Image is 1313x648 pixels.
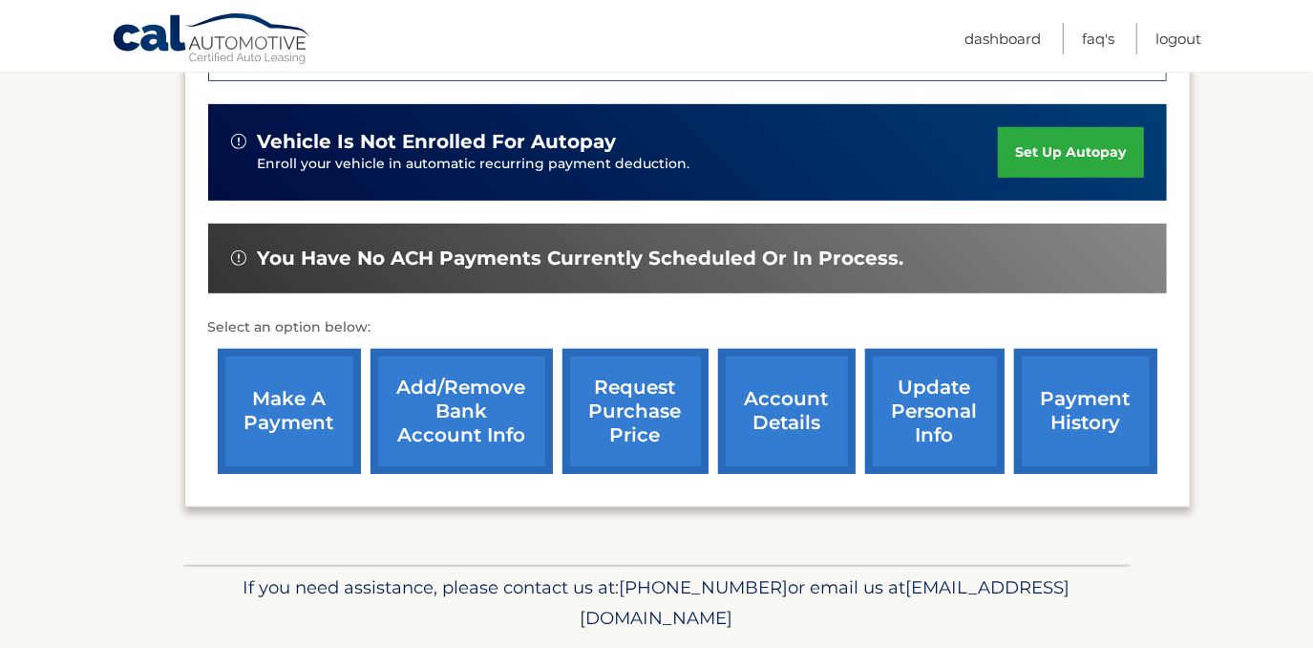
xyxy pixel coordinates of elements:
[1014,349,1157,474] a: payment history
[620,576,789,598] span: [PHONE_NUMBER]
[197,572,1117,634] p: If you need assistance, please contact us at: or email us at
[231,250,246,266] img: alert-white.svg
[208,316,1167,339] p: Select an option below:
[112,12,312,68] a: Cal Automotive
[562,349,709,474] a: request purchase price
[964,23,1041,54] a: Dashboard
[998,127,1143,178] a: set up autopay
[1082,23,1114,54] a: FAQ's
[865,349,1005,474] a: update personal info
[1155,23,1201,54] a: Logout
[371,349,553,474] a: Add/Remove bank account info
[231,134,246,149] img: alert-white.svg
[258,130,617,154] span: vehicle is not enrolled for autopay
[258,154,999,175] p: Enroll your vehicle in automatic recurring payment deduction.
[218,349,361,474] a: make a payment
[718,349,856,474] a: account details
[258,247,904,270] span: You have no ACH payments currently scheduled or in process.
